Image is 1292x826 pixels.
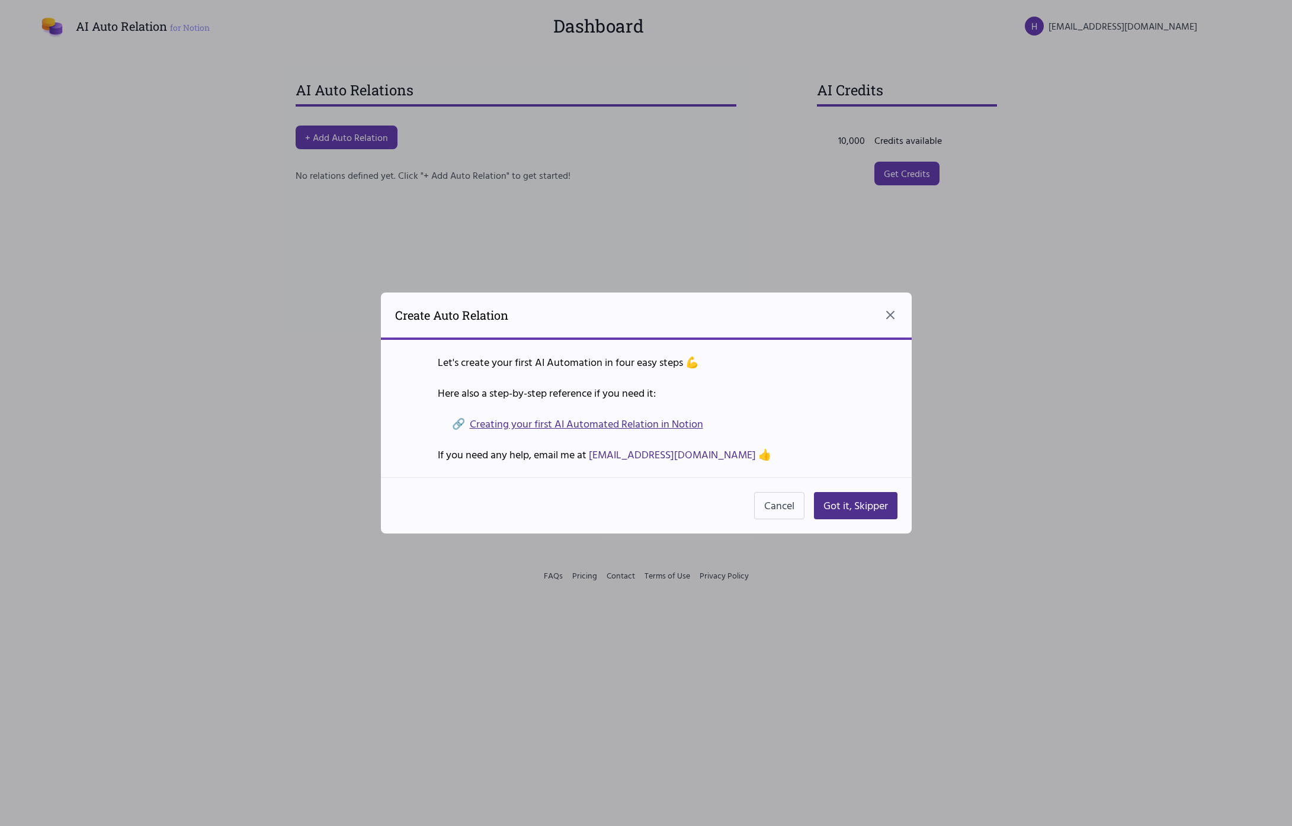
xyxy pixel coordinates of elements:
p: Here also a step-by-step reference if you need it: [438,385,855,401]
button: Got it, Skipper [814,492,897,519]
a: [EMAIL_ADDRESS][DOMAIN_NAME] [589,446,756,462]
span: thumbs up [758,446,771,462]
a: Creating your first AI Automated Relation in Notion [470,416,703,432]
h2: Create Auto Relation [395,307,508,323]
p: If you need any help, email me at [438,446,855,463]
button: Cancel [754,492,804,519]
p: Let's create your first AI Automation in four easy steps 💪 [438,354,855,371]
div: 🔗 [438,416,855,432]
button: Close dialog [883,308,897,322]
